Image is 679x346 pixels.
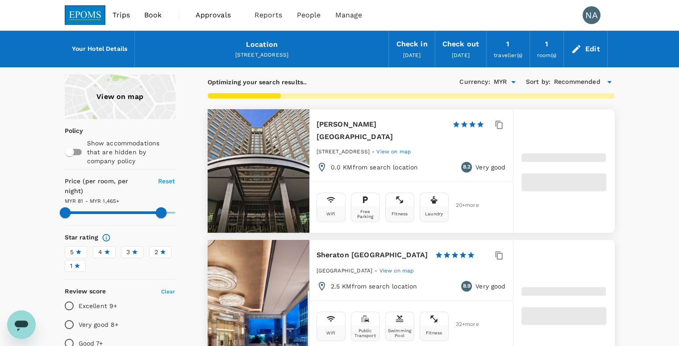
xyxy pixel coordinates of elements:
[7,310,36,339] iframe: Button to launch messaging window
[494,52,522,58] span: traveller(s)
[297,10,321,21] span: People
[375,268,379,274] span: -
[142,51,381,60] div: [STREET_ADDRESS]
[65,74,175,119] a: View on map
[475,163,505,172] p: Very good
[317,148,370,155] span: [STREET_ADDRESS]
[65,126,71,135] p: Policy
[331,282,417,291] p: 2.5 KM from search location
[537,52,556,58] span: room(s)
[317,249,428,261] h6: Sheraton [GEOGRAPHIC_DATA]
[396,38,427,50] div: Check in
[98,247,102,257] span: 4
[456,321,469,327] span: 32 + more
[376,148,411,155] span: View on map
[196,10,240,21] span: Approvals
[112,10,130,21] span: Trips
[144,10,162,21] span: Book
[456,202,469,208] span: 20 + more
[387,328,412,338] div: Swimming Pool
[452,52,470,58] span: [DATE]
[462,163,470,172] span: 8.2
[379,268,414,274] span: View on map
[376,148,411,155] a: View on map
[507,76,520,88] button: Open
[72,44,128,54] h6: Your Hotel Details
[353,209,378,219] div: Free Parking
[208,78,307,86] p: Optimizing your search results..
[326,330,336,335] div: Wifi
[87,139,175,165] p: Show accommodations that are hidden by company policy
[70,247,74,257] span: 5
[246,38,278,51] div: Location
[70,261,72,271] span: 1
[392,211,408,216] div: Fitness
[585,43,600,55] div: Edit
[65,177,148,196] h6: Price (per room, per night)
[379,267,414,274] a: View on map
[459,77,490,87] h6: Currency :
[554,77,600,87] span: Recommended
[79,320,119,329] p: Very good 8+
[506,38,509,50] div: 1
[254,10,283,21] span: Reports
[65,233,99,243] h6: Star rating
[65,198,120,204] span: MYR 81 - MYR 1,465+
[326,211,336,216] div: Wifi
[475,282,505,291] p: Very good
[126,247,130,257] span: 3
[317,268,373,274] span: [GEOGRAPHIC_DATA]
[545,38,548,50] div: 1
[317,118,445,143] h6: [PERSON_NAME][GEOGRAPHIC_DATA]
[403,52,421,58] span: [DATE]
[154,247,158,257] span: 2
[372,148,376,155] span: -
[331,163,418,172] p: 0.0 KM from search location
[583,6,600,24] div: NA
[425,211,443,216] div: Laundry
[335,10,362,21] span: Manage
[65,5,106,25] img: EPOMS SDN BHD
[102,233,111,242] svg: Star ratings are awarded to properties to represent the quality of services, facilities, and amen...
[65,287,106,297] h6: Review score
[79,301,117,310] p: Excellent 9+
[426,330,442,335] div: Fitness
[158,177,175,185] span: Reset
[526,77,550,87] h6: Sort by :
[353,328,378,338] div: Public Transport
[462,282,470,291] span: 8.9
[442,38,479,50] div: Check out
[161,288,175,295] span: Clear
